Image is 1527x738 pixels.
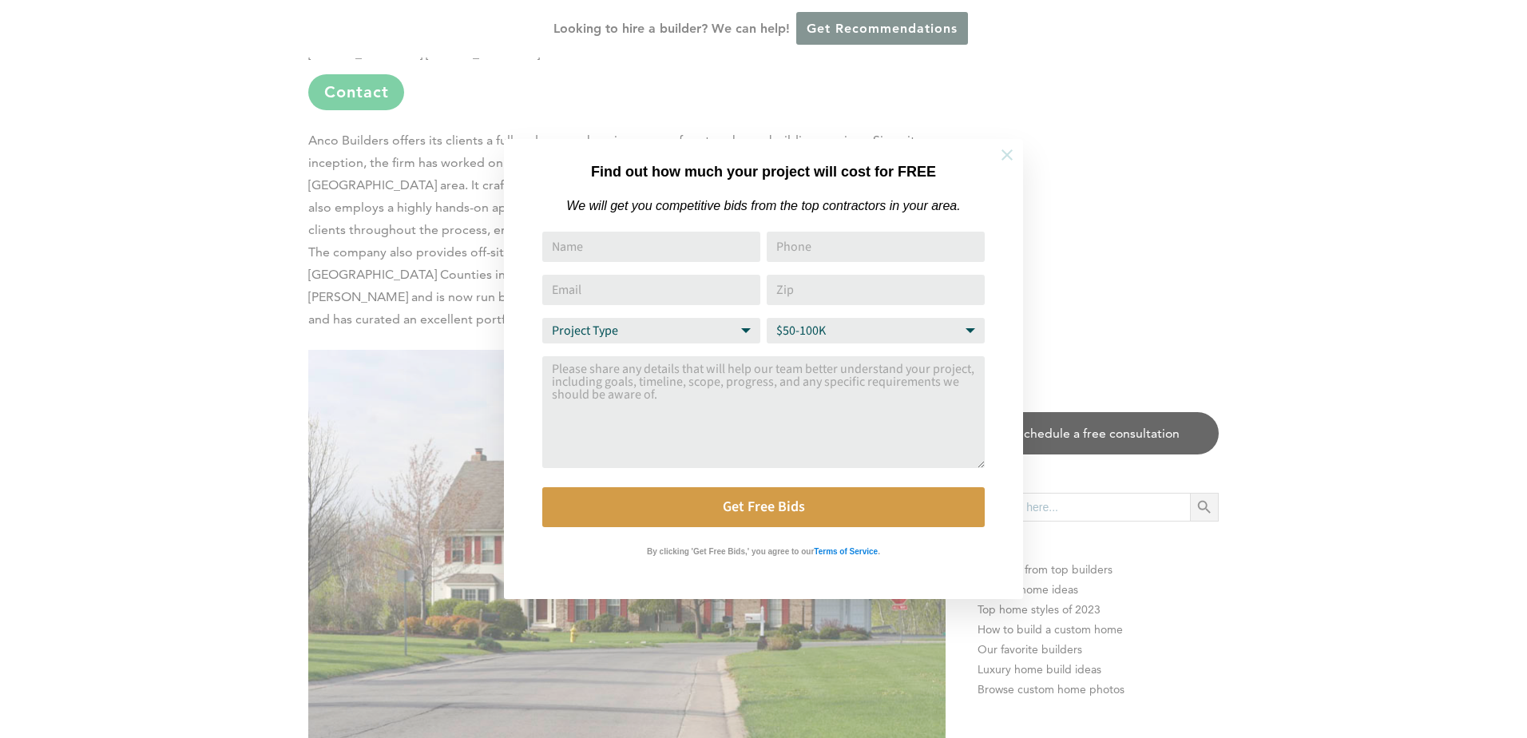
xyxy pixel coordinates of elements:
[542,487,985,527] button: Get Free Bids
[814,543,878,557] a: Terms of Service
[542,356,985,468] textarea: Comment or Message
[979,127,1035,183] button: Close
[542,232,760,262] input: Name
[542,275,760,305] input: Email Address
[767,318,985,343] select: Budget Range
[647,547,814,556] strong: By clicking 'Get Free Bids,' you agree to our
[767,232,985,262] input: Phone
[814,547,878,556] strong: Terms of Service
[591,164,936,180] strong: Find out how much your project will cost for FREE
[566,199,960,212] em: We will get you competitive bids from the top contractors in your area.
[542,318,760,343] select: Project Type
[767,275,985,305] input: Zip
[878,547,880,556] strong: .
